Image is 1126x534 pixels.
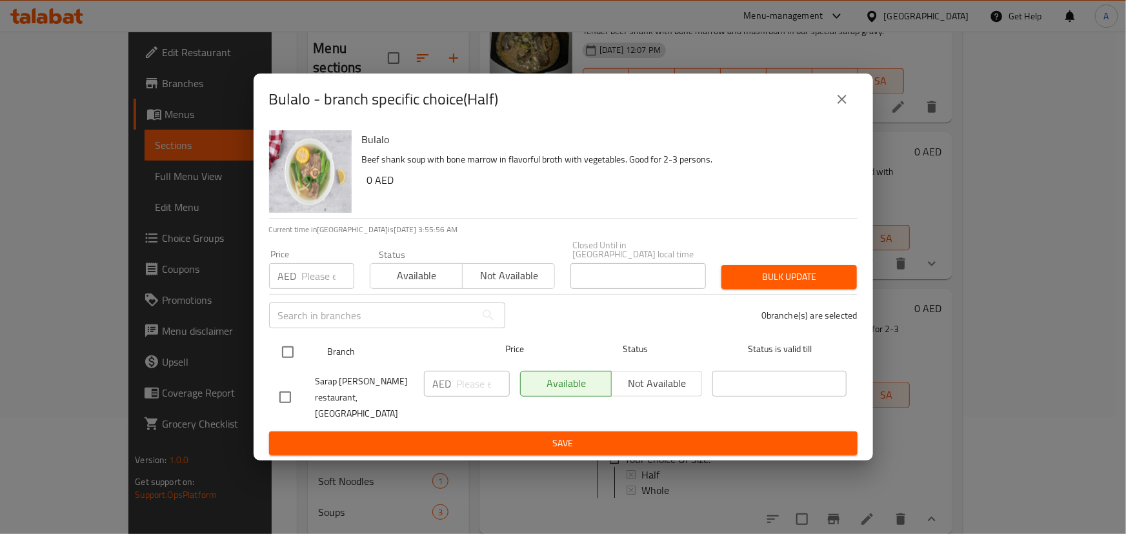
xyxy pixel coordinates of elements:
[278,268,297,284] p: AED
[362,130,847,148] h6: Bulalo
[376,266,457,285] span: Available
[367,171,847,189] h6: 0 AED
[457,371,510,397] input: Please enter price
[269,130,352,213] img: Bulalo
[269,224,858,235] p: Current time in [GEOGRAPHIC_DATA] is [DATE] 3:55:56 AM
[269,89,499,110] h2: Bulalo - branch specific choice(Half)
[827,84,858,115] button: close
[568,341,702,357] span: Status
[327,344,461,360] span: Branch
[761,309,858,322] p: 0 branche(s) are selected
[732,269,847,285] span: Bulk update
[712,341,847,357] span: Status is valid till
[269,431,858,455] button: Save
[279,435,847,451] span: Save
[472,341,558,357] span: Price
[269,302,476,328] input: Search in branches
[362,152,847,168] p: Beef shank soup with bone marrow in flavorful broth with vegetables. Good for 2-3 persons.
[433,376,452,391] p: AED
[721,265,857,289] button: Bulk update
[370,263,463,289] button: Available
[468,266,550,285] span: Not available
[462,263,555,289] button: Not available
[302,263,354,289] input: Please enter price
[316,373,414,422] span: Sarap [PERSON_NAME] restaurant, [GEOGRAPHIC_DATA]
